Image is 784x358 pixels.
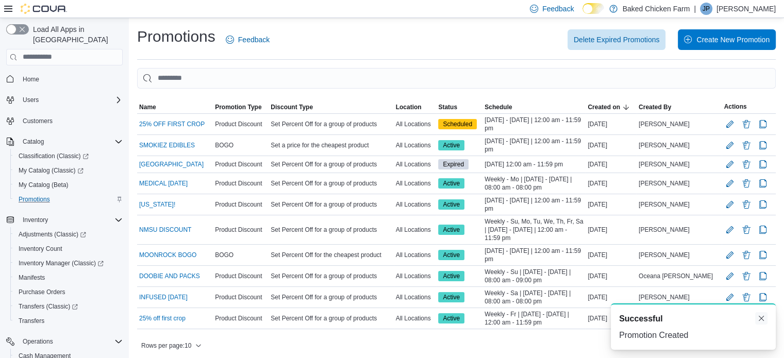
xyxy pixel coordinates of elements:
[757,249,769,261] button: Clone Promotion
[10,227,127,242] a: Adjustments (Classic)
[396,251,431,259] span: All Locations
[215,314,262,322] span: Product Discount
[19,195,50,203] span: Promotions
[694,3,696,15] p: |
[438,103,457,111] span: Status
[14,286,70,298] a: Purchase Orders
[19,166,84,175] span: My Catalog (Classic)
[438,119,477,129] span: Scheduled
[139,179,188,187] a: MEDICAL [DATE]
[139,314,186,322] a: 25% off first crop
[19,152,89,160] span: Classification (Classic)
[639,251,690,259] span: [PERSON_NAME]
[19,214,52,226] button: Inventory
[443,250,460,260] span: Active
[19,114,123,127] span: Customers
[19,73,43,86] a: Home
[215,293,262,301] span: Product Discount
[14,243,123,255] span: Inventory Count
[29,24,123,45] span: Load All Apps in [GEOGRAPHIC_DATA]
[2,113,127,128] button: Customers
[139,103,156,111] span: Name
[485,160,563,168] span: [DATE] 12:00 am - 11:59 pm
[19,335,57,348] button: Operations
[637,101,722,113] button: Created By
[10,270,127,285] button: Manifests
[14,257,108,269] a: Inventory Manager (Classic)
[141,342,191,350] span: Rows per page : 10
[485,116,583,132] span: [DATE] - [DATE] | 12:00 am - 11:59 pm
[19,317,44,325] span: Transfers
[10,256,127,270] a: Inventory Manager (Classic)
[10,149,127,163] a: Classification (Classic)
[485,175,583,192] span: Weekly - Mo | [DATE] - [DATE] | 08:00 am - 08:00 pm
[213,101,269,113] button: Promotion Type
[139,141,195,149] a: SMOKIEZ EDIBLES
[14,228,123,241] span: Adjustments (Classic)
[14,300,123,313] span: Transfers (Classic)
[485,217,583,242] span: Weekly - Su, Mo, Tu, We, Th, Fr, Sa | [DATE] - [DATE] | 12:00 am - 11:59 pm
[438,225,464,235] span: Active
[137,26,215,47] h1: Promotions
[137,101,213,113] button: Name
[269,249,393,261] div: Set Percent Off for the cheapest product
[222,29,274,50] a: Feedback
[10,314,127,328] button: Transfers
[23,117,53,125] span: Customers
[19,94,43,106] button: Users
[639,141,690,149] span: [PERSON_NAME]
[485,247,583,263] span: [DATE] - [DATE] | 12:00 am - 11:59 pm
[269,118,393,130] div: Set Percent Off for a group of products
[724,291,736,303] button: Edit Promotion
[215,120,262,128] span: Product Discount
[394,101,437,113] button: Location
[19,259,104,267] span: Inventory Manager (Classic)
[139,200,175,209] a: [US_STATE]!
[724,249,736,261] button: Edit Promotion
[19,73,123,86] span: Home
[586,291,637,303] div: [DATE]
[269,291,393,303] div: Set Percent Off for a group of products
[2,93,127,107] button: Users
[14,150,123,162] span: Classification (Classic)
[14,243,66,255] a: Inventory Count
[19,115,57,127] a: Customers
[619,329,768,342] div: Promotion Created
[14,286,123,298] span: Purchase Orders
[23,138,44,146] span: Catalog
[639,272,713,280] span: Oceana [PERSON_NAME]
[396,160,431,168] span: All Locations
[639,179,690,187] span: [PERSON_NAME]
[443,225,460,234] span: Active
[137,339,206,352] button: Rows per page:10
[10,163,127,178] a: My Catalog (Classic)
[14,193,123,206] span: Promotions
[139,160,204,168] a: [GEOGRAPHIC_DATA]
[10,192,127,207] button: Promotions
[485,268,583,284] span: Weekly - Su | [DATE] - [DATE] | 08:00 am - 09:00 pm
[438,178,464,189] span: Active
[14,271,123,284] span: Manifests
[14,193,54,206] a: Promotions
[14,228,90,241] a: Adjustments (Classic)
[724,198,736,211] button: Edit Promotion
[396,120,431,128] span: All Locations
[215,226,262,234] span: Product Discount
[582,3,604,14] input: Dark Mode
[757,139,769,151] button: Clone Promotion
[639,226,690,234] span: [PERSON_NAME]
[438,159,469,169] span: Expired
[678,29,776,50] button: Create New Promotion
[700,3,712,15] div: Julio Perez
[740,139,753,151] button: Delete Promotion
[740,270,753,282] button: Delete Promotion
[215,160,262,168] span: Product Discount
[396,200,431,209] span: All Locations
[485,103,512,111] span: Schedule
[438,250,464,260] span: Active
[586,270,637,282] div: [DATE]
[586,101,637,113] button: Created on
[14,315,48,327] a: Transfers
[740,118,753,130] button: Delete Promotion
[23,75,39,83] span: Home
